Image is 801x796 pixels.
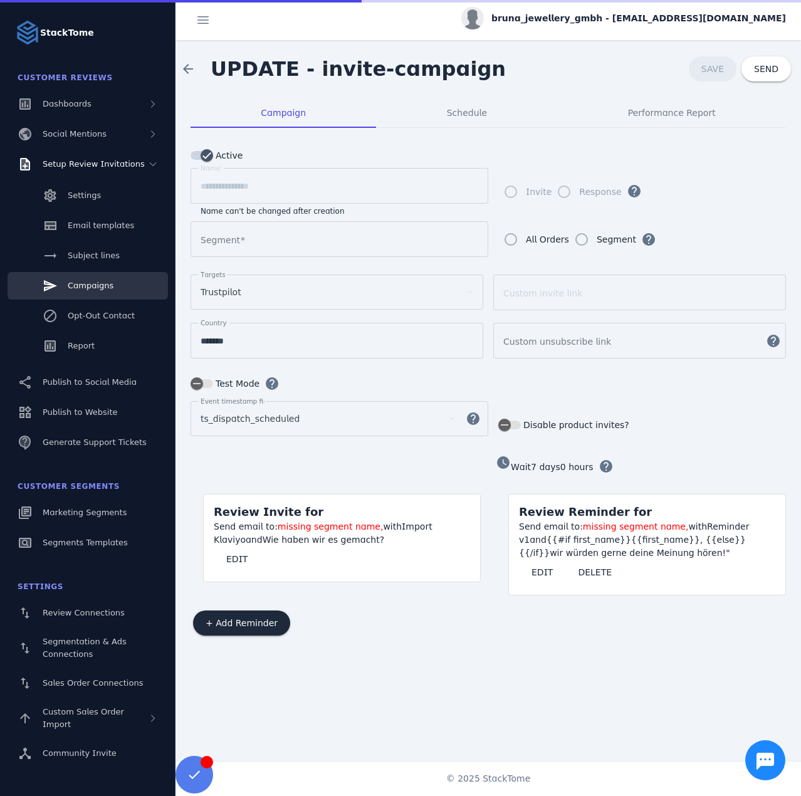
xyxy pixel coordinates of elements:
a: Sales Order Connections [8,669,168,697]
span: Sales Order Connections [43,678,143,688]
button: DELETE [565,560,624,585]
span: Segments Templates [43,538,128,547]
span: Performance Report [628,108,716,117]
mat-hint: Name can't be changed after creation [201,204,345,216]
span: Wait [511,462,531,472]
button: SEND [741,56,791,81]
div: All Orders [526,232,569,247]
mat-label: Targets [201,271,226,278]
span: Opt-Out Contact [68,311,135,320]
span: UPDATE - invite-campaign [211,57,506,81]
mat-label: Custom invite link [503,288,582,298]
span: and [530,535,547,545]
span: Publish to Social Media [43,377,137,387]
span: Setup Review Invitations [43,159,145,169]
span: with [688,521,707,532]
a: Marketing Segments [8,499,168,526]
span: Social Mentions [43,129,107,139]
a: Publish to Social Media [8,369,168,396]
button: EDIT [214,547,260,572]
mat-icon: help [458,411,488,426]
span: Send email to: [519,521,583,532]
mat-label: Country [201,319,227,327]
span: missing segment name, [583,521,689,532]
img: profile.jpg [461,7,484,29]
span: with [383,521,402,532]
strong: StackTome [40,26,94,39]
label: Test Mode [213,376,259,391]
a: Email templates [8,212,168,239]
span: Customer Segments [18,482,120,491]
span: Customer Reviews [18,73,113,82]
label: Response [577,184,621,199]
span: Review Reminder for [519,505,652,518]
span: Marketing Segments [43,508,127,517]
span: ts_dispatch_scheduled [201,411,300,426]
span: Review Invite for [214,505,323,518]
span: missing segment name, [278,521,384,532]
div: Reminder v1 {{#if first_name}}{{first_name}}, {{else}}{{/if}}wir würden gerne deine Meinung hören!" [519,520,775,560]
a: Segmentation & Ads Connections [8,629,168,667]
span: SEND [754,65,778,73]
a: Settings [8,182,168,209]
span: Settings [18,582,63,591]
mat-label: Event timestamp field [201,397,273,405]
mat-label: Custom unsubscribe link [503,337,611,347]
span: EDIT [531,568,553,577]
mat-icon: watch_later [496,455,511,470]
div: Import Klaviyo Wie haben wir es gemacht? [214,520,470,547]
span: 7 days [531,462,560,472]
span: Report [68,341,95,350]
a: Review Connections [8,599,168,627]
span: 0 hours [560,462,594,472]
span: bruna_jewellery_gmbh - [EMAIL_ADDRESS][DOMAIN_NAME] [491,12,786,25]
span: Custom Sales Order Import [43,707,124,729]
span: Email templates [68,221,134,230]
button: bruna_jewellery_gmbh - [EMAIL_ADDRESS][DOMAIN_NAME] [461,7,786,29]
a: Subject lines [8,242,168,270]
mat-label: Segment [201,235,240,245]
label: Invite [523,184,552,199]
span: © 2025 StackTome [446,772,531,785]
span: DELETE [578,568,612,577]
a: Generate Support Tickets [8,429,168,456]
span: Dashboards [43,99,92,108]
span: Campaigns [68,281,113,290]
a: Community Invite [8,740,168,767]
input: Country [201,333,473,348]
label: Active [213,148,243,163]
a: Report [8,332,168,360]
span: Subject lines [68,251,120,260]
a: Campaigns [8,272,168,300]
a: Segments Templates [8,529,168,557]
span: + Add Reminder [206,619,278,627]
span: Schedule [447,108,487,117]
button: + Add Reminder [193,610,290,636]
mat-label: Name [201,164,220,172]
span: EDIT [226,555,248,563]
span: Campaign [261,108,306,117]
button: EDIT [519,560,565,585]
span: Review Connections [43,608,125,617]
a: Opt-Out Contact [8,302,168,330]
img: Logo image [15,20,40,45]
span: Settings [68,191,101,200]
input: Segment [201,232,478,247]
span: and [246,535,263,545]
span: Trustpilot [201,285,241,300]
span: Generate Support Tickets [43,437,147,447]
a: Publish to Website [8,399,168,426]
span: Publish to Website [43,407,117,417]
span: Segmentation & Ads Connections [43,637,127,659]
span: Send email to: [214,521,278,532]
label: Segment [594,232,636,247]
span: Community Invite [43,748,117,758]
label: Disable product invites? [521,417,629,432]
